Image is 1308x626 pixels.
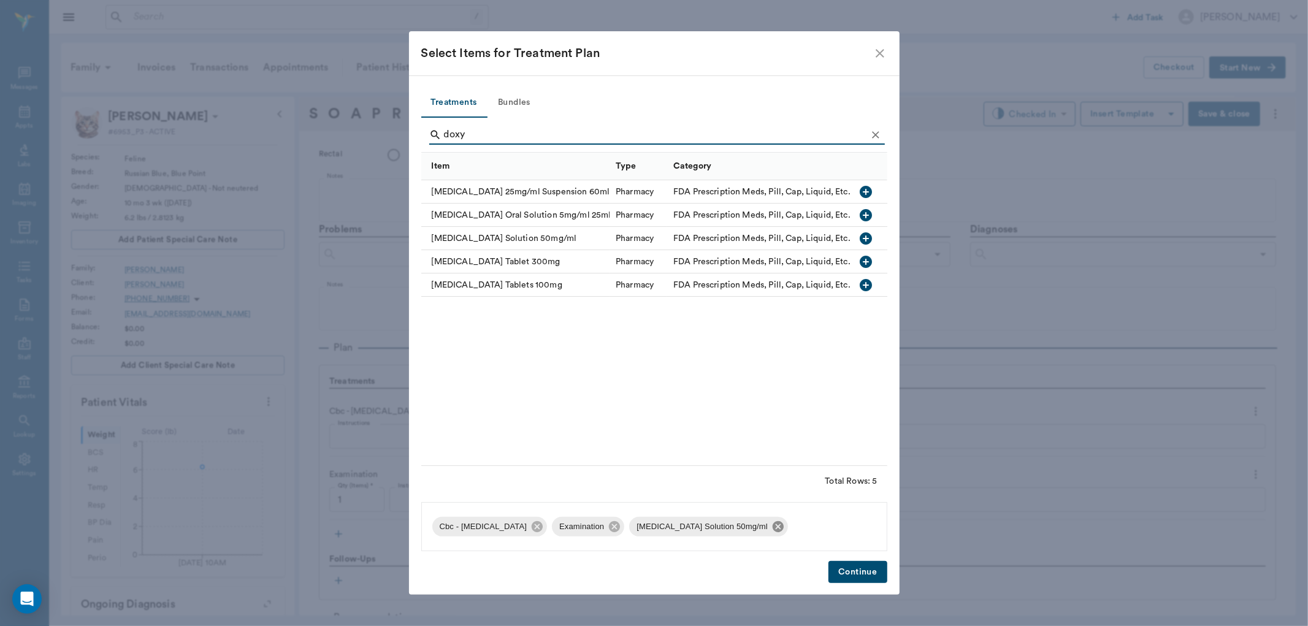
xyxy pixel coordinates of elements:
[866,126,885,144] button: Clear
[616,209,654,221] div: Pharmacy
[552,517,624,536] div: Examination
[487,88,542,118] button: Bundles
[873,46,887,61] button: close
[421,273,610,297] div: [MEDICAL_DATA] Tablets 100mg
[825,475,878,487] div: Total Rows: 5
[432,149,450,183] div: Item
[616,256,654,268] div: Pharmacy
[421,180,610,204] div: [MEDICAL_DATA] 25mg/ml Suspension 60ml
[667,153,897,180] div: Category
[828,561,887,584] button: Continue
[673,232,851,245] div: FDA Prescription Meds, Pill, Cap, Liquid, Etc.
[12,584,42,614] div: Open Intercom Messenger
[616,149,637,183] div: Type
[673,149,711,183] div: Category
[421,44,873,63] div: Select Items for Treatment Plan
[444,125,866,145] input: Find a treatment
[673,209,851,221] div: FDA Prescription Meds, Pill, Cap, Liquid, Etc.
[421,153,610,180] div: Item
[421,227,610,250] div: [MEDICAL_DATA] Solution 50mg/ml
[552,521,611,533] span: Examination
[616,186,654,198] div: Pharmacy
[616,279,654,291] div: Pharmacy
[673,186,851,198] div: FDA Prescription Meds, Pill, Cap, Liquid, Etc.
[629,517,788,536] div: [MEDICAL_DATA] Solution 50mg/ml
[432,521,535,533] span: Cbc - [MEDICAL_DATA]
[421,250,610,273] div: [MEDICAL_DATA] Tablet 300mg
[610,153,667,180] div: Type
[421,204,610,227] div: [MEDICAL_DATA] Oral Solution 5mg/ml 25ml
[616,232,654,245] div: Pharmacy
[432,517,548,536] div: Cbc - [MEDICAL_DATA]
[421,88,487,118] button: Treatments
[429,125,885,147] div: Search
[673,279,851,291] div: FDA Prescription Meds, Pill, Cap, Liquid, Etc.
[673,256,851,268] div: FDA Prescription Meds, Pill, Cap, Liquid, Etc.
[629,521,775,533] span: [MEDICAL_DATA] Solution 50mg/ml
